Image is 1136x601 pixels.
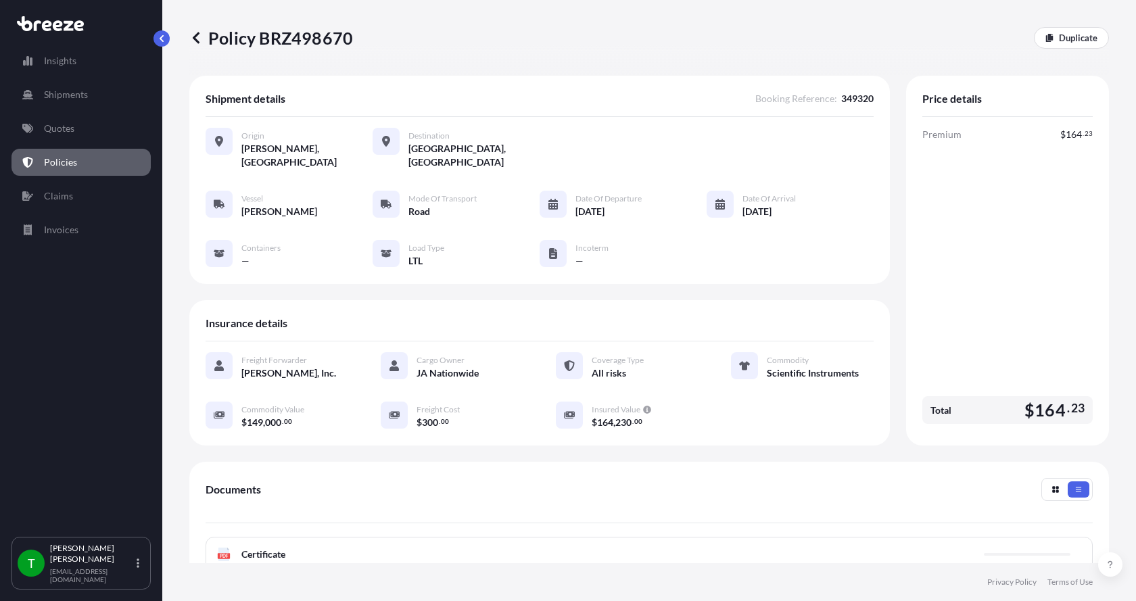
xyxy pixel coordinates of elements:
[575,243,609,254] span: Incoterm
[220,554,229,558] text: PDF
[265,418,281,427] span: 000
[408,193,477,204] span: Mode of Transport
[44,155,77,169] p: Policies
[634,419,642,424] span: 00
[11,149,151,176] a: Policies
[44,88,88,101] p: Shipments
[841,92,874,105] span: 349320
[44,223,78,237] p: Invoices
[241,130,264,141] span: Origin
[417,404,460,415] span: Freight Cost
[1060,130,1066,139] span: $
[613,418,615,427] span: ,
[11,183,151,210] a: Claims
[597,418,613,427] span: 164
[28,556,35,570] span: T
[50,567,134,583] p: [EMAIL_ADDRESS][DOMAIN_NAME]
[11,216,151,243] a: Invoices
[408,205,430,218] span: Road
[930,404,951,417] span: Total
[189,27,353,49] p: Policy BRZ498670
[11,115,151,142] a: Quotes
[241,193,263,204] span: Vessel
[241,418,247,427] span: $
[767,366,859,380] span: Scientific Instruments
[417,366,479,380] span: JA Nationwide
[241,254,250,268] span: —
[282,419,283,424] span: .
[241,366,336,380] span: [PERSON_NAME], Inc.
[247,418,263,427] span: 149
[241,355,307,366] span: Freight Forwarder
[422,418,438,427] span: 300
[11,47,151,74] a: Insights
[592,355,644,366] span: Coverage Type
[755,92,837,105] span: Booking Reference :
[206,92,285,105] span: Shipment details
[1035,402,1066,418] span: 164
[241,205,317,218] span: [PERSON_NAME]
[1034,27,1109,49] a: Duplicate
[50,543,134,564] p: [PERSON_NAME] [PERSON_NAME]
[1024,402,1035,418] span: $
[922,128,962,141] span: Premium
[241,404,304,415] span: Commodity Value
[742,205,772,218] span: [DATE]
[408,243,444,254] span: Load Type
[575,205,605,218] span: [DATE]
[206,483,261,496] span: Documents
[1083,131,1084,136] span: .
[592,418,597,427] span: $
[632,419,634,424] span: .
[441,419,449,424] span: 00
[408,130,450,141] span: Destination
[575,254,584,268] span: —
[439,419,440,424] span: .
[1071,404,1085,412] span: 23
[408,142,540,169] span: [GEOGRAPHIC_DATA], [GEOGRAPHIC_DATA]
[1047,577,1093,587] a: Terms of Use
[241,243,281,254] span: Containers
[44,54,76,68] p: Insights
[987,577,1037,587] a: Privacy Policy
[1059,31,1097,45] p: Duplicate
[592,366,626,380] span: All risks
[615,418,632,427] span: 230
[44,122,74,135] p: Quotes
[241,142,373,169] span: [PERSON_NAME], [GEOGRAPHIC_DATA]
[241,548,285,561] span: Certificate
[44,189,73,203] p: Claims
[592,404,640,415] span: Insured Value
[1066,130,1082,139] span: 164
[575,193,642,204] span: Date of Departure
[11,81,151,108] a: Shipments
[417,418,422,427] span: $
[284,419,292,424] span: 00
[206,316,287,330] span: Insurance details
[1085,131,1093,136] span: 23
[408,254,423,268] span: LTL
[417,355,465,366] span: Cargo Owner
[263,418,265,427] span: ,
[742,193,796,204] span: Date of Arrival
[1067,404,1070,412] span: .
[922,92,982,105] span: Price details
[767,355,809,366] span: Commodity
